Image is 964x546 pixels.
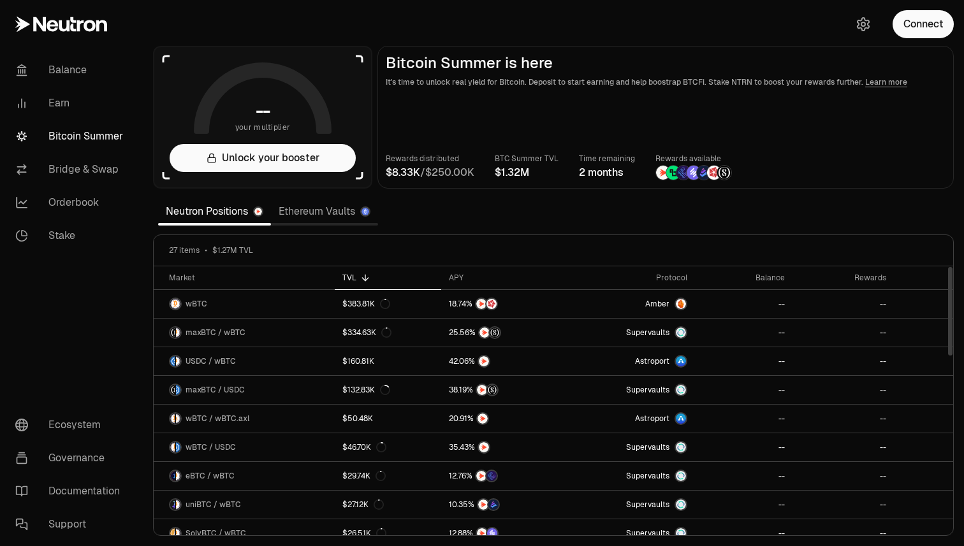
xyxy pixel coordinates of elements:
[154,376,335,404] a: maxBTC LogoUSDC LogomaxBTC / USDC
[695,290,792,318] a: --
[568,290,695,318] a: AmberAmber
[441,433,568,461] a: NTRN
[792,319,894,347] a: --
[441,491,568,519] a: NTRNBedrock Diamonds
[342,471,386,481] div: $29.74K
[154,433,335,461] a: wBTC LogoUSDC LogowBTC / USDC
[170,144,356,172] button: Unlock your booster
[568,319,695,347] a: SupervaultsSupervaults
[656,166,670,180] img: NTRN
[676,385,686,395] img: Supervaults
[792,376,894,404] a: --
[477,385,487,395] img: NTRN
[449,384,560,396] button: NTRNStructured Points
[476,299,486,309] img: NTRN
[335,319,442,347] a: $334.63K
[676,499,686,510] img: Supervaults
[865,77,907,87] a: Learn more
[486,471,497,481] img: EtherFi Points
[176,442,180,452] img: USDC Logo
[170,471,175,481] img: eBTC Logo
[476,471,486,481] img: NTRN
[635,356,669,366] span: Astroport
[703,273,785,283] div: Balance
[5,120,138,153] a: Bitcoin Summer
[158,199,271,224] a: Neutron Positions
[176,385,180,395] img: USDC Logo
[441,290,568,318] a: NTRNMars Fragments
[626,327,669,338] span: Supervaults
[335,405,442,433] a: $50.48K
[676,299,686,309] img: Amber
[170,356,175,366] img: USDC Logo
[626,499,669,510] span: Supervaults
[342,327,391,338] div: $334.63K
[676,442,686,452] img: Supervaults
[487,385,497,395] img: Structured Points
[579,152,635,165] p: Time remaining
[626,385,669,395] span: Supervaults
[441,347,568,375] a: NTRN
[449,298,560,310] button: NTRNMars Fragments
[170,528,175,538] img: SolvBTC Logo
[342,299,390,309] div: $383.81K
[792,347,894,375] a: --
[579,165,635,180] div: 2 months
[271,199,378,224] a: Ethereum Vaults
[717,166,731,180] img: Structured Points
[495,152,559,165] p: BTC Summer TVL
[386,54,946,72] h2: Bitcoin Summer is here
[154,347,335,375] a: USDC LogowBTC LogoUSDC / wBTC
[170,499,175,510] img: uniBTC Logo
[335,433,442,461] a: $46.70K
[626,528,669,538] span: Supervaults
[186,327,245,338] span: maxBTC / wBTC
[676,327,686,338] img: Supervaults
[5,408,138,442] a: Ecosystem
[441,376,568,404] a: NTRNStructured Points
[449,441,560,454] button: NTRN
[154,405,335,433] a: wBTC LogowBTC.axl LogowBTC / wBTC.axl
[477,528,487,538] img: NTRN
[5,54,138,87] a: Balance
[186,356,236,366] span: USDC / wBTC
[568,376,695,404] a: SupervaultsSupervaults
[154,491,335,519] a: uniBTC LogowBTC LogouniBTC / wBTC
[490,327,500,338] img: Structured Points
[695,319,792,347] a: --
[441,319,568,347] a: NTRNStructured Points
[666,166,680,180] img: Lombard Lux
[568,462,695,490] a: SupervaultsSupervaults
[449,527,560,540] button: NTRNSolv Points
[707,166,721,180] img: Mars Fragments
[335,347,442,375] a: $160.81K
[342,499,384,510] div: $27.12K
[5,475,138,508] a: Documentation
[176,471,180,481] img: wBTC Logo
[5,219,138,252] a: Stake
[568,347,695,375] a: Astroport
[176,413,180,424] img: wBTC.axl Logo
[212,245,253,255] span: $1.27M TVL
[256,101,270,121] h1: --
[170,385,175,395] img: maxBTC Logo
[170,299,180,309] img: wBTC Logo
[170,327,175,338] img: maxBTC Logo
[626,442,669,452] span: Supervaults
[386,76,946,89] p: It's time to unlock real yield for Bitcoin. Deposit to start earning and help boostrap BTCFi. Sta...
[479,356,489,366] img: NTRN
[695,347,792,375] a: --
[186,442,236,452] span: wBTC / USDC
[254,208,262,215] img: Neutron Logo
[386,152,474,165] p: Rewards distributed
[335,491,442,519] a: $27.12K
[342,413,373,424] div: $50.48K
[478,499,488,510] img: NTRN
[568,491,695,519] a: SupervaultsSupervaults
[635,413,669,424] span: Astroport
[486,299,497,309] img: Mars Fragments
[687,166,701,180] img: Solv Points
[479,442,489,452] img: NTRN
[449,498,560,511] button: NTRNBedrock Diamonds
[154,462,335,490] a: eBTC LogowBTC LogoeBTC / wBTC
